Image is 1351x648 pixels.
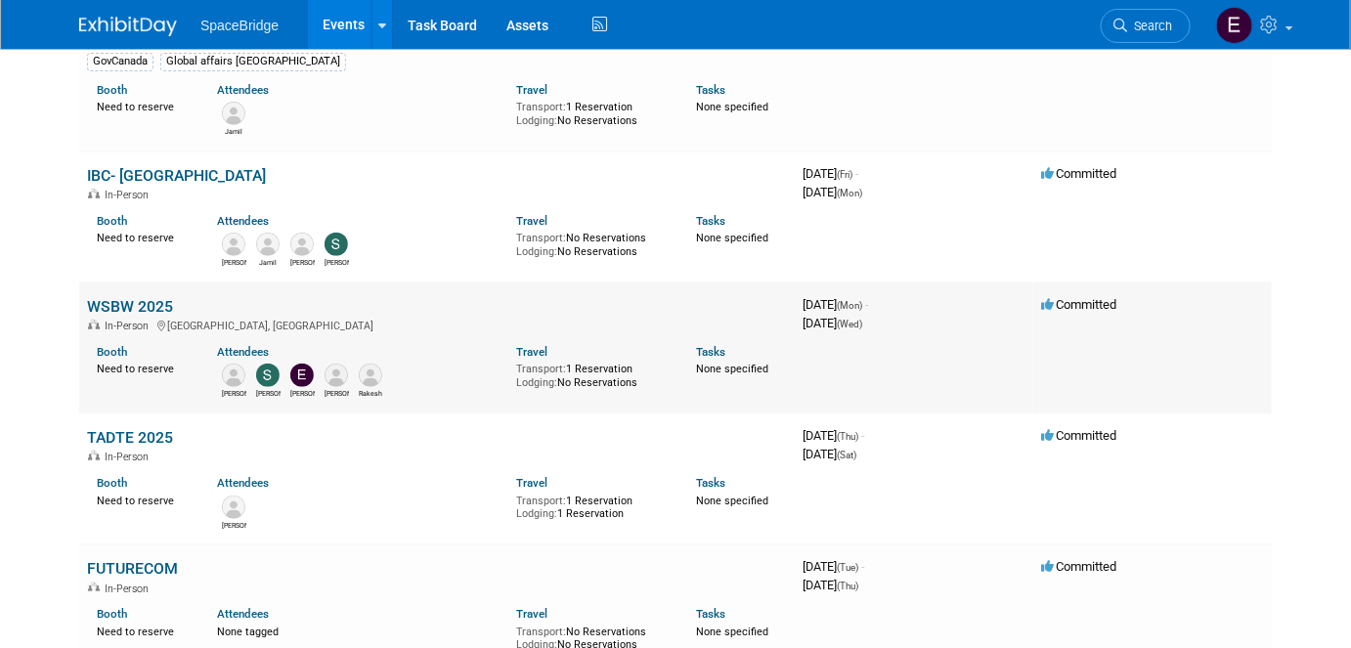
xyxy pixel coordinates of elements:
[696,363,768,375] span: None specified
[855,166,858,181] span: -
[516,376,557,389] span: Lodging:
[217,345,269,359] a: Attendees
[200,18,279,33] span: SpaceBridge
[217,476,269,490] a: Attendees
[222,496,245,519] img: Victor Yeung
[865,297,868,312] span: -
[325,256,349,268] div: Stella Gelerman
[222,387,246,399] div: David Gelerman
[803,559,864,574] span: [DATE]
[256,364,280,387] img: Stella Gelerman
[837,450,856,460] span: (Sat)
[222,519,246,531] div: Victor Yeung
[516,345,547,359] a: Travel
[696,607,725,621] a: Tasks
[87,317,787,332] div: [GEOGRAPHIC_DATA], [GEOGRAPHIC_DATA]
[97,622,188,639] div: Need to reserve
[516,114,557,127] span: Lodging:
[861,428,864,443] span: -
[325,364,348,387] img: Raj Malik
[290,387,315,399] div: Elizabeth Gelerman
[87,53,153,70] div: GovCanada
[516,626,566,638] span: Transport:
[696,83,725,97] a: Tasks
[217,622,502,639] div: None tagged
[1127,19,1172,33] span: Search
[516,363,566,375] span: Transport:
[97,83,127,97] a: Booth
[325,387,349,399] div: Raj Malik
[861,559,864,574] span: -
[1041,428,1116,443] span: Committed
[1041,559,1116,574] span: Committed
[837,581,858,591] span: (Thu)
[222,125,246,137] div: Jamil Joseph
[105,189,154,201] span: In-Person
[803,447,856,461] span: [DATE]
[696,476,725,490] a: Tasks
[88,320,100,329] img: In-Person Event
[803,297,868,312] span: [DATE]
[222,256,246,268] div: David Gelerman
[359,364,382,387] img: Rakesh Sharma
[87,297,173,316] a: WSBW 2025
[516,359,667,389] div: 1 Reservation No Reservations
[696,101,768,113] span: None specified
[97,476,127,490] a: Booth
[87,428,173,447] a: TADTE 2025
[516,495,566,507] span: Transport:
[696,214,725,228] a: Tasks
[516,232,566,244] span: Transport:
[256,256,281,268] div: Jamil Joseph
[290,256,315,268] div: Amir Kashani
[217,607,269,621] a: Attendees
[105,583,154,595] span: In-Person
[88,583,100,592] img: In-Person Event
[516,214,547,228] a: Travel
[516,507,557,520] span: Lodging:
[696,345,725,359] a: Tasks
[837,188,862,198] span: (Mon)
[516,101,566,113] span: Transport:
[97,228,188,245] div: Need to reserve
[222,364,245,387] img: David Gelerman
[837,169,852,180] span: (Fri)
[516,491,667,521] div: 1 Reservation 1 Reservation
[803,428,864,443] span: [DATE]
[837,431,858,442] span: (Thu)
[222,233,245,256] img: David Gelerman
[837,300,862,311] span: (Mon)
[516,228,667,258] div: No Reservations No Reservations
[696,232,768,244] span: None specified
[516,476,547,490] a: Travel
[87,559,178,578] a: FUTURECOM
[97,607,127,621] a: Booth
[1101,9,1191,43] a: Search
[803,185,862,199] span: [DATE]
[837,562,858,573] span: (Tue)
[97,345,127,359] a: Booth
[256,387,281,399] div: Stella Gelerman
[87,166,266,185] a: IBC- [GEOGRAPHIC_DATA]
[79,17,177,36] img: ExhibitDay
[217,83,269,97] a: Attendees
[160,53,346,70] div: Global affairs [GEOGRAPHIC_DATA]
[97,97,188,114] div: Need to reserve
[696,626,768,638] span: None specified
[105,320,154,332] span: In-Person
[290,364,314,387] img: Elizabeth Gelerman
[359,387,383,399] div: Rakesh Sharma
[97,491,188,508] div: Need to reserve
[516,97,667,127] div: 1 Reservation No Reservations
[325,233,348,256] img: Stella Gelerman
[837,319,862,329] span: (Wed)
[803,578,858,592] span: [DATE]
[222,102,245,125] img: Jamil Joseph
[88,451,100,460] img: In-Person Event
[1041,297,1116,312] span: Committed
[516,607,547,621] a: Travel
[97,214,127,228] a: Booth
[516,83,547,97] a: Travel
[217,214,269,228] a: Attendees
[256,233,280,256] img: Jamil Joseph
